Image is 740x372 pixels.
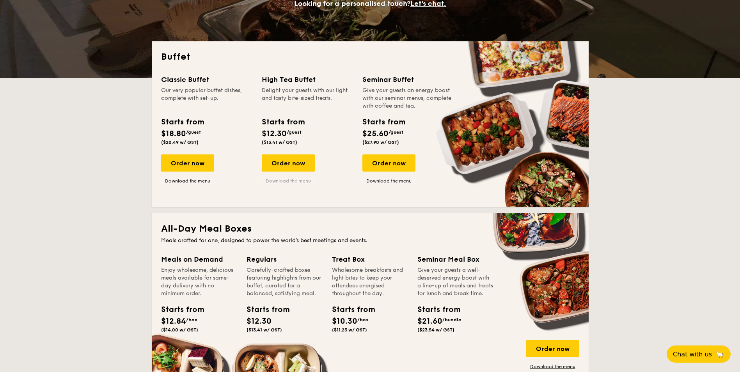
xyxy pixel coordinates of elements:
[389,129,403,135] span: /guest
[161,254,237,265] div: Meals on Demand
[262,87,353,110] div: Delight your guests with our light and tasty bite-sized treats.
[332,254,408,265] div: Treat Box
[247,254,323,265] div: Regulars
[186,129,201,135] span: /guest
[715,350,724,359] span: 🦙
[262,178,315,184] a: Download the menu
[161,304,196,315] div: Starts from
[362,140,399,145] span: ($27.90 w/ GST)
[161,223,579,235] h2: All-Day Meal Boxes
[262,129,287,138] span: $12.30
[161,178,214,184] a: Download the menu
[161,327,198,333] span: ($14.00 w/ GST)
[247,304,282,315] div: Starts from
[526,363,579,370] a: Download the menu
[332,304,367,315] div: Starts from
[262,116,304,128] div: Starts from
[362,154,415,172] div: Order now
[161,266,237,298] div: Enjoy wholesome, delicious meals available for same-day delivery with no minimum order.
[287,129,302,135] span: /guest
[667,345,731,363] button: Chat with us🦙
[262,74,353,85] div: High Tea Buffet
[161,154,214,172] div: Order now
[417,304,453,315] div: Starts from
[161,237,579,244] div: Meals crafted for one, designed to power the world's best meetings and events.
[417,327,454,333] span: ($23.54 w/ GST)
[247,266,323,298] div: Carefully-crafted boxes featuring highlights from our buffet, curated for a balanced, satisfying ...
[161,87,252,110] div: Our very popular buffet dishes, complete with set-up.
[262,154,315,172] div: Order now
[362,129,389,138] span: $25.60
[161,129,186,138] span: $18.80
[362,74,454,85] div: Seminar Buffet
[362,116,405,128] div: Starts from
[526,340,579,357] div: Order now
[161,317,186,326] span: $12.84
[362,178,415,184] a: Download the menu
[161,116,204,128] div: Starts from
[673,351,712,358] span: Chat with us
[417,317,442,326] span: $21.60
[161,74,252,85] div: Classic Buffet
[186,317,197,322] span: /box
[362,87,454,110] div: Give your guests an energy boost with our seminar menus, complete with coffee and tea.
[332,266,408,298] div: Wholesome breakfasts and light bites to keep your attendees energised throughout the day.
[161,140,199,145] span: ($20.49 w/ GST)
[332,317,357,326] span: $10.30
[332,327,367,333] span: ($11.23 w/ GST)
[262,140,297,145] span: ($13.41 w/ GST)
[417,254,493,265] div: Seminar Meal Box
[357,317,369,322] span: /box
[442,317,461,322] span: /bundle
[247,327,282,333] span: ($13.41 w/ GST)
[161,51,579,63] h2: Buffet
[247,317,272,326] span: $12.30
[417,266,493,298] div: Give your guests a well-deserved energy boost with a line-up of meals and treats for lunch and br...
